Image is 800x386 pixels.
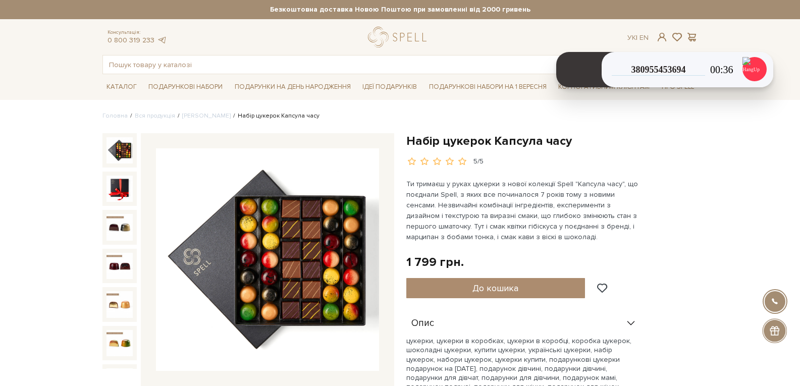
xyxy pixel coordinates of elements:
strong: Безкоштовна доставка Новою Поштою при замовленні від 2000 гривень [102,5,698,14]
a: Подарункові набори [144,79,227,95]
img: Набір цукерок Капсула часу [106,214,133,240]
span: Опис [411,319,434,328]
img: Набір цукерок Капсула часу [106,137,133,163]
h1: Набір цукерок Капсула часу [406,133,698,149]
span: | [636,33,637,42]
div: Ук [627,33,649,42]
img: Набір цукерок Капсула часу [106,253,133,279]
a: En [639,33,649,42]
li: Набір цукерок Капсула часу [231,112,319,121]
img: Набір цукерок Капсула часу [156,148,379,371]
a: [PERSON_NAME] [182,112,231,120]
a: 0 800 319 233 [108,36,154,44]
a: Головна [102,112,128,120]
a: Подарункові набори на 1 Вересня [425,78,551,95]
img: Набір цукерок Капсула часу [106,176,133,202]
img: Набір цукерок Капсула часу [106,291,133,317]
a: Корпоративним клієнтам [554,78,654,95]
a: logo [368,27,431,47]
span: Консультація: [108,29,167,36]
span: До кошика [472,283,518,294]
p: Ти тримаєш у руках цукерки з нової колекції Spell "Капсула часу", що поєднали Spell, з яких все п... [406,179,643,242]
button: До кошика [406,278,585,298]
a: Ідеї подарунків [358,79,421,95]
div: 5/5 [473,157,484,167]
a: Вся продукція [135,112,175,120]
a: telegram [157,36,167,44]
a: Каталог [102,79,141,95]
a: Подарунки на День народження [231,79,355,95]
input: Пошук товару у каталозі [103,56,674,74]
img: Набір цукерок Капсула часу [106,330,133,356]
div: 1 799 грн. [406,254,464,270]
